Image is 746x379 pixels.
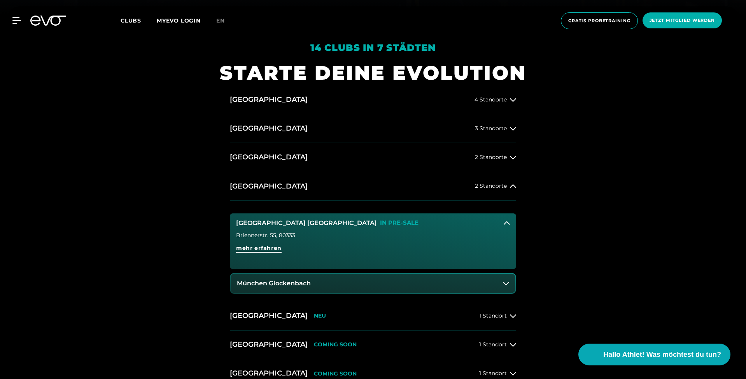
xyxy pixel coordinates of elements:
h2: [GEOGRAPHIC_DATA] [230,340,308,349]
span: Hallo Athlet! Was möchtest du tun? [603,349,721,360]
button: München Glockenbach [231,274,515,293]
p: COMING SOON [314,370,357,377]
button: [GEOGRAPHIC_DATA]NEU1 Standort [230,302,516,330]
p: NEU [314,313,326,319]
h2: [GEOGRAPHIC_DATA] [230,311,308,321]
span: 4 Standorte [475,97,507,103]
button: Hallo Athlet! Was möchtest du tun? [578,344,730,365]
span: 1 Standort [479,342,507,348]
p: IN PRE-SALE [380,220,419,226]
button: [GEOGRAPHIC_DATA]COMING SOON1 Standort [230,330,516,359]
button: [GEOGRAPHIC_DATA]4 Standorte [230,86,516,114]
span: mehr erfahren [236,244,282,252]
div: Briennerstr. 55 , 80333 [236,232,510,238]
h2: [GEOGRAPHIC_DATA] [230,95,308,105]
button: [GEOGRAPHIC_DATA] [GEOGRAPHIC_DATA]IN PRE-SALE [230,213,516,233]
h2: [GEOGRAPHIC_DATA] [230,182,308,191]
h1: STARTE DEINE EVOLUTION [220,60,526,86]
a: mehr erfahren [236,244,510,258]
a: Jetzt Mitglied werden [640,12,724,29]
a: Clubs [121,17,157,24]
h2: [GEOGRAPHIC_DATA] [230,124,308,133]
a: MYEVO LOGIN [157,17,201,24]
a: en [216,16,234,25]
span: 2 Standorte [475,183,507,189]
h3: München Glockenbach [237,280,311,287]
span: 2 Standorte [475,154,507,160]
button: [GEOGRAPHIC_DATA]2 Standorte [230,143,516,172]
span: en [216,17,225,24]
span: Gratis Probetraining [568,17,630,24]
button: [GEOGRAPHIC_DATA]2 Standorte [230,172,516,201]
span: Jetzt Mitglied werden [650,17,715,24]
p: COMING SOON [314,341,357,348]
span: 3 Standorte [475,126,507,131]
em: 14 Clubs in 7 Städten [310,42,436,53]
span: Clubs [121,17,141,24]
span: 1 Standort [479,370,507,376]
h2: [GEOGRAPHIC_DATA] [230,369,308,378]
a: Gratis Probetraining [559,12,640,29]
span: 1 Standort [479,313,507,319]
h2: [GEOGRAPHIC_DATA] [230,152,308,162]
button: [GEOGRAPHIC_DATA]3 Standorte [230,114,516,143]
h3: [GEOGRAPHIC_DATA] [GEOGRAPHIC_DATA] [236,220,377,227]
